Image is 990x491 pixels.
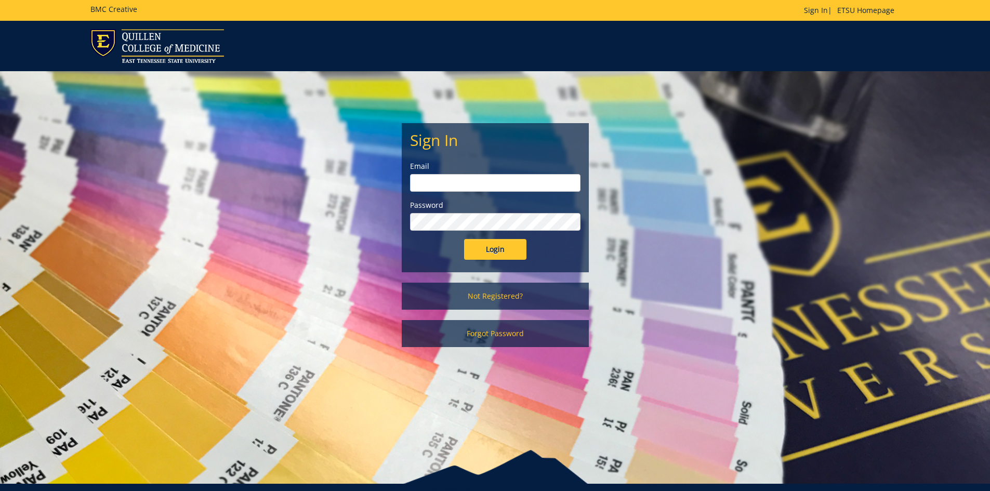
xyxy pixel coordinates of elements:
a: Sign In [804,5,828,15]
img: ETSU logo [90,29,224,63]
a: ETSU Homepage [832,5,900,15]
a: Not Registered? [402,283,589,310]
a: Forgot Password [402,320,589,347]
h2: Sign In [410,131,580,149]
h5: BMC Creative [90,5,137,13]
input: Login [464,239,526,260]
label: Password [410,200,580,210]
label: Email [410,161,580,171]
p: | [804,5,900,16]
